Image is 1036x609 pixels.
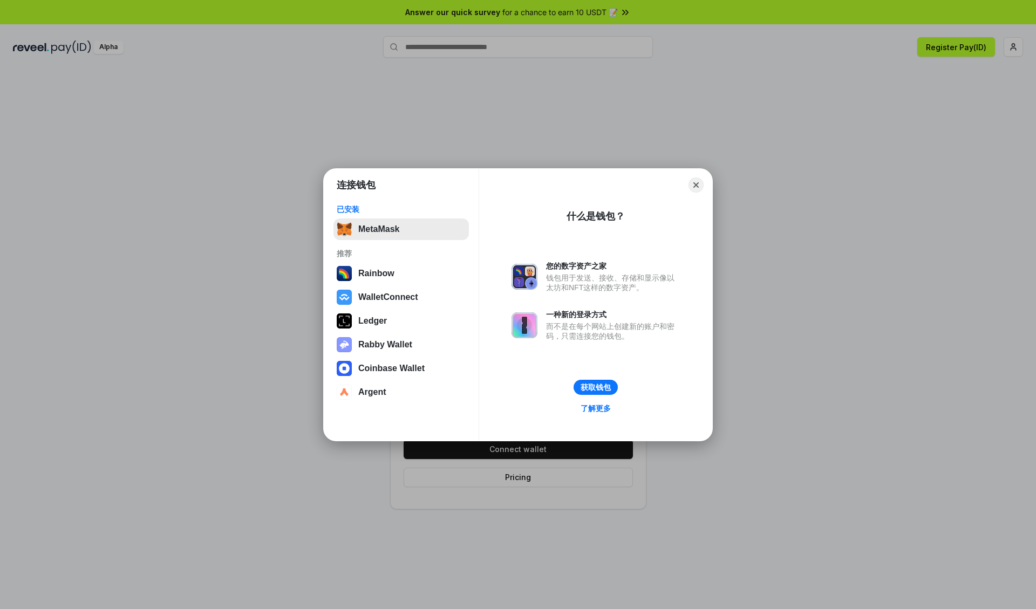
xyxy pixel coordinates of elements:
[358,316,387,326] div: Ledger
[337,266,352,281] img: svg+xml,%3Csvg%20width%3D%22120%22%20height%3D%22120%22%20viewBox%3D%220%200%20120%20120%22%20fil...
[512,264,537,290] img: svg+xml,%3Csvg%20xmlns%3D%22http%3A%2F%2Fwww.w3.org%2F2000%2Fsvg%22%20fill%3D%22none%22%20viewBox...
[337,179,376,191] h1: 连接钱包
[358,269,394,278] div: Rainbow
[337,249,466,258] div: 推荐
[358,364,425,373] div: Coinbase Wallet
[574,380,618,395] button: 获取钱包
[581,382,611,392] div: 获取钱包
[333,381,469,403] button: Argent
[333,286,469,308] button: WalletConnect
[358,224,399,234] div: MetaMask
[546,310,680,319] div: 一种新的登录方式
[337,222,352,237] img: svg+xml,%3Csvg%20fill%3D%22none%22%20height%3D%2233%22%20viewBox%3D%220%200%2035%2033%22%20width%...
[333,310,469,332] button: Ledger
[337,337,352,352] img: svg+xml,%3Csvg%20xmlns%3D%22http%3A%2F%2Fwww.w3.org%2F2000%2Fsvg%22%20fill%3D%22none%22%20viewBox...
[574,401,617,415] a: 了解更多
[546,273,680,292] div: 钱包用于发送、接收、存储和显示像以太坊和NFT这样的数字资产。
[567,210,625,223] div: 什么是钱包？
[337,385,352,400] img: svg+xml,%3Csvg%20width%3D%2228%22%20height%3D%2228%22%20viewBox%3D%220%200%2028%2028%22%20fill%3D...
[337,361,352,376] img: svg+xml,%3Csvg%20width%3D%2228%22%20height%3D%2228%22%20viewBox%3D%220%200%2028%2028%22%20fill%3D...
[358,340,412,350] div: Rabby Wallet
[333,263,469,284] button: Rainbow
[358,387,386,397] div: Argent
[333,218,469,240] button: MetaMask
[512,312,537,338] img: svg+xml,%3Csvg%20xmlns%3D%22http%3A%2F%2Fwww.w3.org%2F2000%2Fsvg%22%20fill%3D%22none%22%20viewBox...
[337,313,352,329] img: svg+xml,%3Csvg%20xmlns%3D%22http%3A%2F%2Fwww.w3.org%2F2000%2Fsvg%22%20width%3D%2228%22%20height%3...
[546,261,680,271] div: 您的数字资产之家
[337,290,352,305] img: svg+xml,%3Csvg%20width%3D%2228%22%20height%3D%2228%22%20viewBox%3D%220%200%2028%2028%22%20fill%3D...
[689,177,704,193] button: Close
[337,204,466,214] div: 已安装
[358,292,418,302] div: WalletConnect
[333,334,469,355] button: Rabby Wallet
[581,403,611,413] div: 了解更多
[333,358,469,379] button: Coinbase Wallet
[546,321,680,341] div: 而不是在每个网站上创建新的账户和密码，只需连接您的钱包。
